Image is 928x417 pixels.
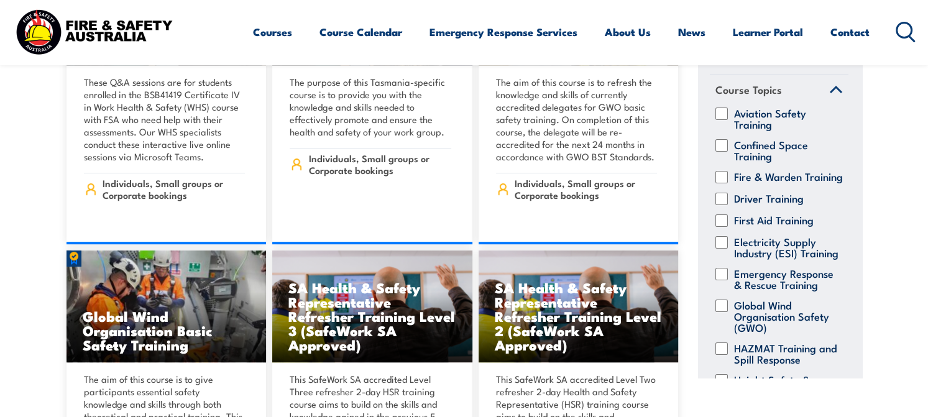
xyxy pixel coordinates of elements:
[84,76,246,163] p: These Q&A sessions are for students enrolled in the BSB41419 Certificate IV in Work Health & Safe...
[103,177,245,201] span: Individuals, Small groups or Corporate bookings
[272,250,472,362] a: SA Health & Safety Representative Refresher Training Level 3 (SafeWork SA Approved)
[734,268,843,290] label: Emergency Response & Rescue Training
[734,300,843,333] label: Global Wind Organisation Safety (GWO)
[319,16,402,48] a: Course Calendar
[253,16,292,48] a: Courses
[734,108,843,130] label: Aviation Safety Training
[605,16,651,48] a: About Us
[290,76,451,138] p: The purpose of this Tasmania-specific course is to provide you with the knowledge and skills need...
[678,16,705,48] a: News
[479,250,679,362] a: SA Health & Safety Representative Refresher Training Level 2 (SafeWork SA Approved)
[83,309,250,352] h3: Global Wind Organisation Basic Safety Training
[479,250,679,362] img: SA Health & Safety Representative Initial 5 Day Training (SafeWork SA Approved)
[272,250,472,362] img: SA Health & Safety Representative Initial 5 Day Training (SafeWork SA Approved)
[734,193,804,205] label: Driver Training
[288,280,456,352] h3: SA Health & Safety Representative Refresher Training Level 3 (SafeWork SA Approved)
[495,280,663,352] h3: SA Health & Safety Representative Refresher Training Level 2 (SafeWork SA Approved)
[734,171,843,183] label: Fire & Warden Training
[67,250,267,362] img: Global Wind Organisation Basic Safety Training
[430,16,577,48] a: Emergency Response Services
[734,374,843,396] label: Height Safety & Rescue Training
[309,152,451,176] span: Individuals, Small groups or Corporate bookings
[734,214,814,227] label: First Aid Training
[733,16,803,48] a: Learner Portal
[734,236,843,259] label: Electricity Supply Industry (ESI) Training
[515,177,657,201] span: Individuals, Small groups or Corporate bookings
[715,82,782,99] span: Course Topics
[830,16,870,48] a: Contact
[734,342,843,365] label: HAZMAT Training and Spill Response
[734,139,843,162] label: Confined Space Training
[710,76,848,108] a: Course Topics
[496,76,658,163] p: The aim of this course is to refresh the knowledge and skills of currently accredited delegates f...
